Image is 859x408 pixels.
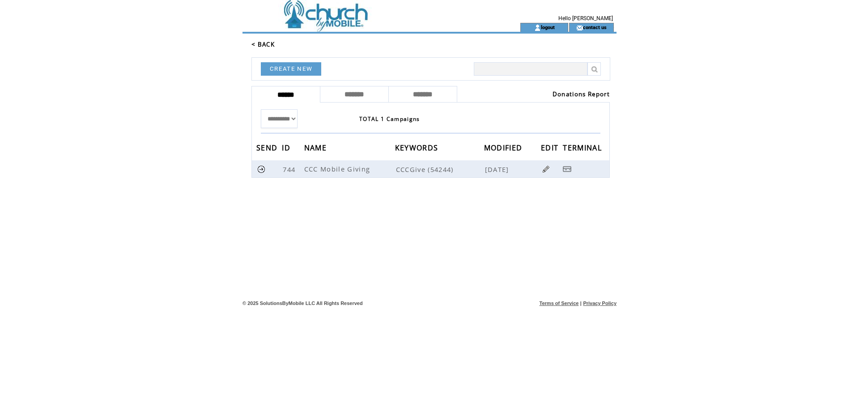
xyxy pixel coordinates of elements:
[304,164,373,173] span: CCC Mobile Giving
[541,24,555,30] a: logout
[283,165,298,174] span: 744
[304,145,329,150] a: NAME
[242,301,363,306] span: © 2025 SolutionsByMobile LLC All Rights Reserved
[541,141,561,157] span: EDIT
[256,141,280,157] span: SEND
[583,24,607,30] a: contact us
[261,62,321,76] a: CREATE NEW
[576,24,583,31] img: contact_us_icon.gif
[395,145,441,150] a: KEYWORDS
[534,24,541,31] img: account_icon.gif
[583,301,617,306] a: Privacy Policy
[359,115,420,123] span: TOTAL 1 Campaigns
[395,141,441,157] span: KEYWORDS
[558,15,613,21] span: Hello [PERSON_NAME]
[484,141,525,157] span: MODIFIED
[540,301,579,306] a: Terms of Service
[563,141,604,157] span: TERMINAL
[251,40,275,48] a: < BACK
[553,90,610,98] a: Donations Report
[580,301,582,306] span: |
[282,141,293,157] span: ID
[304,141,329,157] span: NAME
[282,145,293,150] a: ID
[484,145,525,150] a: MODIFIED
[396,165,483,174] span: CCCGive (54244)
[485,165,511,174] span: [DATE]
